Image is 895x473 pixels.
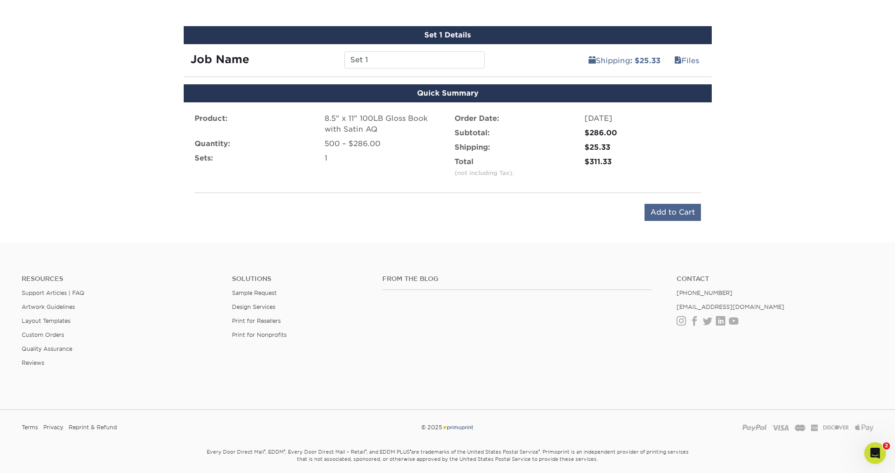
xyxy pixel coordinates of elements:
[22,317,70,324] a: Layout Templates
[584,128,701,138] div: $286.00
[410,449,411,453] sup: ®
[264,449,265,453] sup: ®
[365,449,366,453] sup: ®
[630,56,660,65] b: : $25.33
[195,138,230,149] label: Quantity:
[232,303,275,310] a: Design Services
[325,113,441,135] div: 8.5" x 11" 100LB Gloss Book with Satin AQ
[69,421,117,434] a: Reprint & Refund
[382,275,652,283] h4: From the Blog
[232,289,277,296] a: Sample Request
[583,51,666,69] a: Shipping: $25.33
[22,289,84,296] a: Support Articles | FAQ
[677,275,873,283] a: Contact
[184,26,712,44] div: Set 1 Details
[442,424,474,431] img: Primoprint
[43,421,63,434] a: Privacy
[454,156,514,178] label: Total
[22,359,44,366] a: Reviews
[677,303,784,310] a: [EMAIL_ADDRESS][DOMAIN_NAME]
[184,84,712,102] div: Quick Summary
[864,442,886,464] iframe: Intercom live chat
[22,331,64,338] a: Custom Orders
[22,303,75,310] a: Artwork Guidelines
[303,421,592,434] div: © 2025
[538,449,540,453] sup: ®
[677,289,733,296] a: [PHONE_NUMBER]
[454,128,490,138] label: Subtotal:
[232,275,369,283] h4: Solutions
[325,138,441,149] div: 500 – $286.00
[454,170,514,176] small: (not including Tax):
[195,113,227,124] label: Product:
[325,153,441,164] div: 1
[584,156,701,167] div: $311.33
[454,142,490,153] label: Shipping:
[344,51,485,69] input: Enter a job name
[668,51,705,69] a: Files
[883,442,890,450] span: 2
[22,275,218,283] h4: Resources
[195,153,213,164] label: Sets:
[232,331,287,338] a: Print for Nonprofits
[584,142,701,153] div: $25.33
[232,317,281,324] a: Print for Resellers
[645,204,701,221] input: Add to Cart
[674,56,682,65] span: files
[589,56,596,65] span: shipping
[284,449,285,453] sup: ®
[454,113,499,124] label: Order Date:
[22,345,72,352] a: Quality Assurance
[22,421,38,434] a: Terms
[190,53,249,66] strong: Job Name
[584,113,701,124] div: [DATE]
